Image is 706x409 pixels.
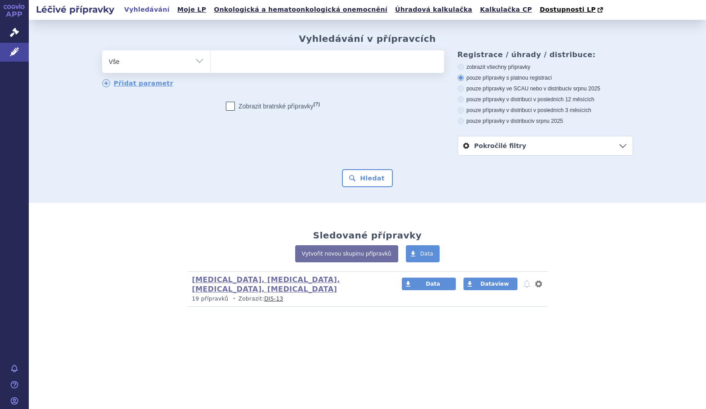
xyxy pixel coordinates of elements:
[192,295,385,303] p: Zobrazit:
[458,63,633,71] label: zobrazit všechny přípravky
[569,85,600,92] span: v srpnu 2025
[121,4,172,16] a: Vyhledávání
[458,136,633,155] a: Pokročilé filtry
[102,79,174,87] a: Přidat parametr
[477,4,535,16] a: Kalkulačka CP
[534,279,543,289] button: nastavení
[458,85,633,92] label: pouze přípravky ve SCAU nebo v distribuci
[230,295,238,303] i: •
[342,169,393,187] button: Hledat
[314,101,320,107] abbr: (?)
[537,4,607,16] a: Dostupnosti LP
[406,245,440,262] a: Data
[295,245,398,262] a: Vytvořit novou skupinu přípravků
[463,278,517,290] a: Dataview
[175,4,209,16] a: Moje LP
[458,74,633,81] label: pouze přípravky s platnou registrací
[426,281,440,287] span: Data
[532,118,563,124] span: v srpnu 2025
[211,4,390,16] a: Onkologická a hematoonkologická onemocnění
[226,102,320,111] label: Zobrazit bratrské přípravky
[192,296,229,302] span: 19 přípravků
[264,296,283,302] a: DIS-13
[392,4,475,16] a: Úhradová kalkulačka
[458,50,633,59] h3: Registrace / úhrady / distribuce:
[522,279,531,289] button: notifikace
[458,117,633,125] label: pouze přípravky v distribuci
[458,107,633,114] label: pouze přípravky v distribuci v posledních 3 měsících
[192,275,340,293] a: [MEDICAL_DATA], [MEDICAL_DATA], [MEDICAL_DATA], [MEDICAL_DATA]
[29,3,121,16] h2: Léčivé přípravky
[540,6,596,13] span: Dostupnosti LP
[402,278,456,290] a: Data
[481,281,509,287] span: Dataview
[420,251,433,257] span: Data
[313,230,422,241] h2: Sledované přípravky
[299,33,436,44] h2: Vyhledávání v přípravcích
[458,96,633,103] label: pouze přípravky v distribuci v posledních 12 měsících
